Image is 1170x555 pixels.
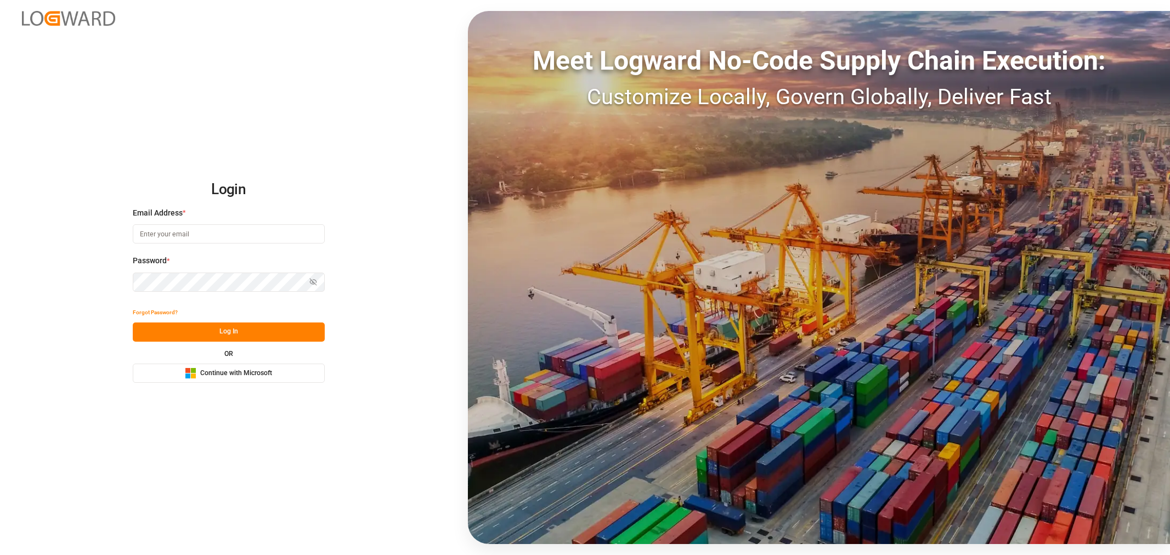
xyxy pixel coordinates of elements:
[133,172,325,207] h2: Login
[133,303,178,322] button: Forgot Password?
[133,255,167,267] span: Password
[200,369,272,378] span: Continue with Microsoft
[224,350,233,357] small: OR
[133,364,325,383] button: Continue with Microsoft
[133,207,183,219] span: Email Address
[468,81,1170,114] div: Customize Locally, Govern Globally, Deliver Fast
[133,322,325,342] button: Log In
[133,224,325,243] input: Enter your email
[22,11,115,26] img: Logward_new_orange.png
[468,41,1170,81] div: Meet Logward No-Code Supply Chain Execution:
